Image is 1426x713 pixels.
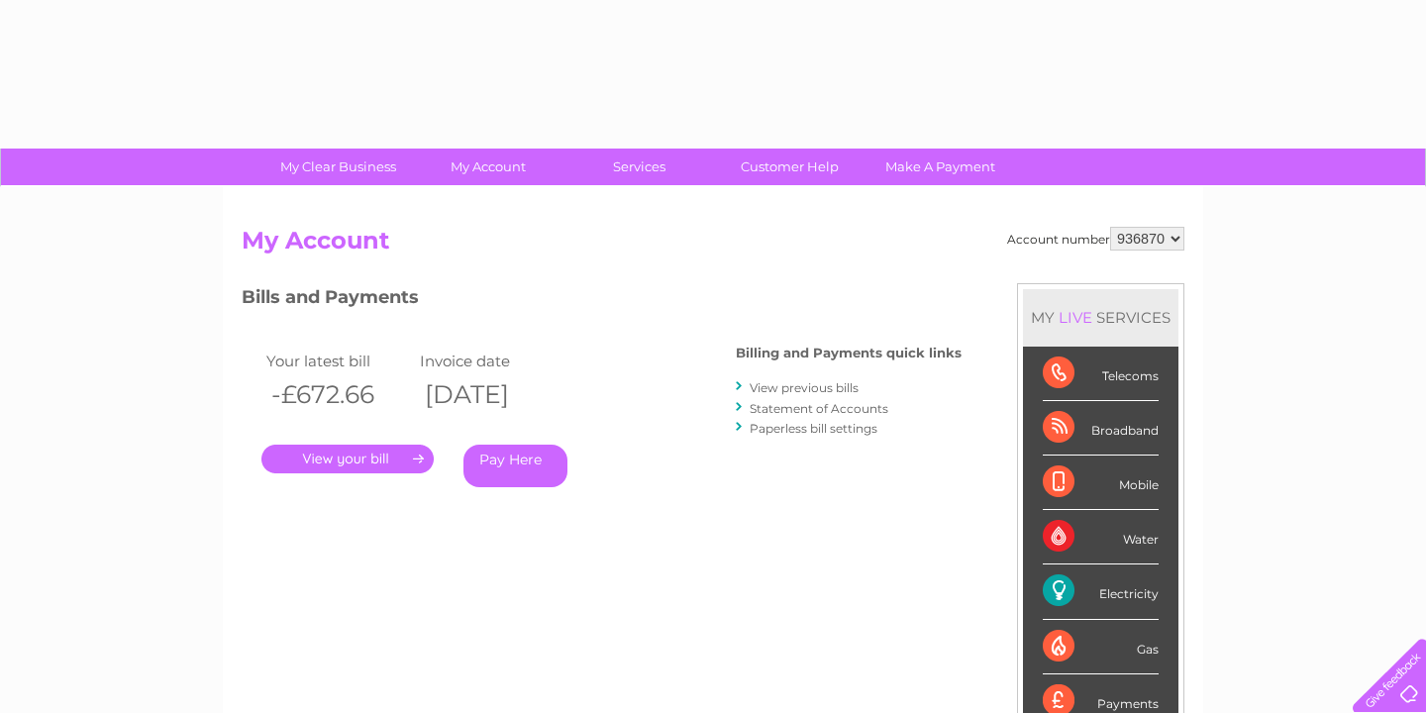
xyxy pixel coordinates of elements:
[242,283,962,318] h3: Bills and Payments
[750,380,859,395] a: View previous bills
[1043,456,1159,510] div: Mobile
[558,149,721,185] a: Services
[1043,510,1159,564] div: Water
[1007,227,1184,251] div: Account number
[750,401,888,416] a: Statement of Accounts
[261,374,415,415] th: -£672.66
[242,227,1184,264] h2: My Account
[415,374,568,415] th: [DATE]
[1043,564,1159,619] div: Electricity
[750,421,877,436] a: Paperless bill settings
[1023,289,1178,346] div: MY SERVICES
[463,445,567,487] a: Pay Here
[1043,401,1159,456] div: Broadband
[1055,308,1096,327] div: LIVE
[261,445,434,473] a: .
[261,348,415,374] td: Your latest bill
[407,149,570,185] a: My Account
[859,149,1022,185] a: Make A Payment
[708,149,871,185] a: Customer Help
[1043,620,1159,674] div: Gas
[415,348,568,374] td: Invoice date
[736,346,962,360] h4: Billing and Payments quick links
[256,149,420,185] a: My Clear Business
[1043,347,1159,401] div: Telecoms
